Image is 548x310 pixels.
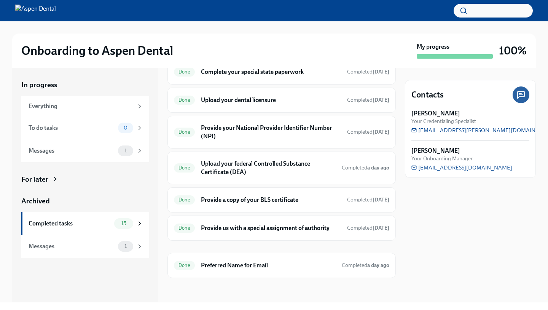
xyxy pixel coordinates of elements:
span: Completed [342,165,389,171]
h3: 100% [499,44,527,58]
div: For later [21,174,48,184]
span: Completed [347,197,389,203]
h4: Contacts [411,89,444,101]
span: Done [174,262,195,268]
strong: a day ago [367,165,389,171]
a: In progress [21,80,149,90]
span: May 22nd, 2025 23:34 [347,196,389,203]
span: August 4th, 2025 19:07 [347,96,389,104]
h6: Provide a copy of your BLS certificate [201,196,341,204]
strong: [PERSON_NAME] [411,147,460,155]
span: Completed [347,69,389,75]
span: Done [174,165,195,171]
span: Done [174,97,195,103]
strong: [DATE] [373,225,389,231]
span: 1 [120,243,131,249]
strong: [DATE] [373,69,389,75]
span: Done [174,225,195,231]
strong: [DATE] [373,97,389,103]
a: DoneUpload your dental licensureCompleted[DATE] [174,94,389,106]
span: Done [174,69,195,75]
a: DoneUpload your federal Controlled Substance Certificate (DEA)Completeda day ago [174,158,389,178]
span: 0 [119,125,132,131]
span: 15 [116,221,131,226]
h6: Provide your National Provider Identifier Number (NPI) [201,124,341,141]
span: Your Onboarding Manager [411,155,473,162]
div: Messages [29,147,115,155]
strong: My progress [417,43,449,51]
span: 1 [120,148,131,153]
h6: Upload your federal Controlled Substance Certificate (DEA) [201,160,336,176]
span: Completed [347,129,389,135]
h6: Complete your special state paperwork [201,68,341,76]
div: To do tasks [29,124,115,132]
a: For later [21,174,149,184]
strong: [DATE] [373,129,389,135]
a: Everything [21,96,149,117]
img: Aspen Dental [15,5,56,17]
span: June 11th, 2025 14:34 [347,224,389,232]
a: Messages1 [21,139,149,162]
h6: Provide us with a special assignment of authority [201,224,341,232]
span: Done [174,129,195,135]
span: October 4th, 2025 11:48 [342,262,389,269]
span: Your Credentialing Specialist [411,118,476,125]
a: Archived [21,196,149,206]
span: Completed [342,262,389,268]
strong: [PERSON_NAME] [411,109,460,118]
a: [EMAIL_ADDRESS][DOMAIN_NAME] [411,164,512,171]
a: Completed tasks15 [21,212,149,235]
strong: a day ago [367,262,389,268]
div: Completed tasks [29,219,111,228]
h2: Onboarding to Aspen Dental [21,43,173,58]
span: May 28th, 2025 13:42 [347,128,389,136]
span: Done [174,197,195,203]
a: DonePreferred Name for EmailCompleteda day ago [174,259,389,272]
a: DoneProvide your National Provider Identifier Number (NPI)Completed[DATE] [174,122,389,142]
a: DoneProvide us with a special assignment of authorityCompleted[DATE] [174,222,389,234]
div: Messages [29,242,115,251]
a: Messages1 [21,235,149,258]
a: To do tasks0 [21,117,149,139]
h6: Upload your dental licensure [201,96,341,104]
span: Completed [347,225,389,231]
h6: Preferred Name for Email [201,261,336,270]
div: Everything [29,102,133,110]
span: May 22nd, 2025 23:15 [347,68,389,75]
span: October 4th, 2025 11:47 [342,164,389,171]
a: DoneProvide a copy of your BLS certificateCompleted[DATE] [174,194,389,206]
a: DoneComplete your special state paperworkCompleted[DATE] [174,66,389,78]
span: Completed [347,97,389,103]
strong: [DATE] [373,197,389,203]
